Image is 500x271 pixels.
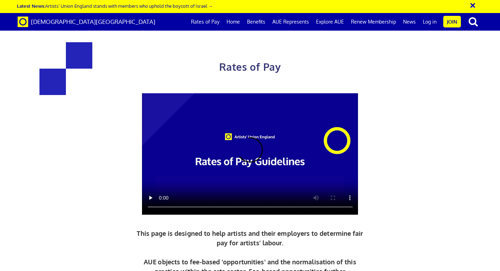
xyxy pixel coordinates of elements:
[223,13,243,31] a: Home
[31,18,155,25] span: [DEMOGRAPHIC_DATA][GEOGRAPHIC_DATA]
[347,13,400,31] a: Renew Membership
[187,13,223,31] a: Rates of Pay
[17,3,213,9] a: Latest News:Artists’ Union England stands with members who uphold the boycott of Israel →
[419,13,440,31] a: Log in
[462,14,484,29] button: search
[219,61,281,73] span: Rates of Pay
[443,16,461,27] a: Join
[269,13,313,31] a: AUE Represents
[243,13,269,31] a: Benefits
[17,3,45,9] strong: Latest News:
[400,13,419,31] a: News
[313,13,347,31] a: Explore AUE
[12,13,161,31] a: Brand [DEMOGRAPHIC_DATA][GEOGRAPHIC_DATA]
